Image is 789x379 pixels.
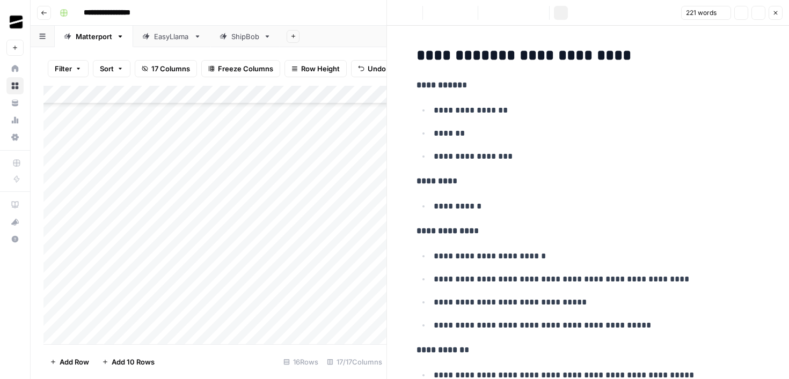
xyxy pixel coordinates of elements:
button: Filter [48,60,89,77]
button: What's new? [6,213,24,231]
div: EasyLlama [154,31,189,42]
span: Add 10 Rows [112,356,155,367]
button: Add Row [43,353,96,370]
span: Filter [55,63,72,74]
a: Matterport [55,26,133,47]
button: Add 10 Rows [96,353,161,370]
button: Row Height [284,60,347,77]
a: Home [6,60,24,77]
button: Sort [93,60,130,77]
button: Help + Support [6,231,24,248]
a: ShipBob [210,26,280,47]
img: OGM Logo [6,12,26,32]
div: 17/17 Columns [323,353,386,370]
a: AirOps Academy [6,196,24,213]
a: Your Data [6,94,24,112]
button: 17 Columns [135,60,197,77]
span: Row Height [301,63,340,74]
span: Add Row [60,356,89,367]
button: Freeze Columns [201,60,280,77]
a: Browse [6,77,24,94]
div: 16 Rows [279,353,323,370]
div: ShipBob [231,31,259,42]
button: Workspace: OGM [6,9,24,35]
span: Freeze Columns [218,63,273,74]
span: 221 words [686,8,717,18]
button: Undo [351,60,393,77]
a: Settings [6,129,24,146]
div: Matterport [76,31,112,42]
a: Usage [6,112,24,129]
span: Undo [368,63,386,74]
button: 221 words [681,6,731,20]
span: Sort [100,63,114,74]
div: What's new? [7,214,23,230]
a: EasyLlama [133,26,210,47]
span: 17 Columns [151,63,190,74]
